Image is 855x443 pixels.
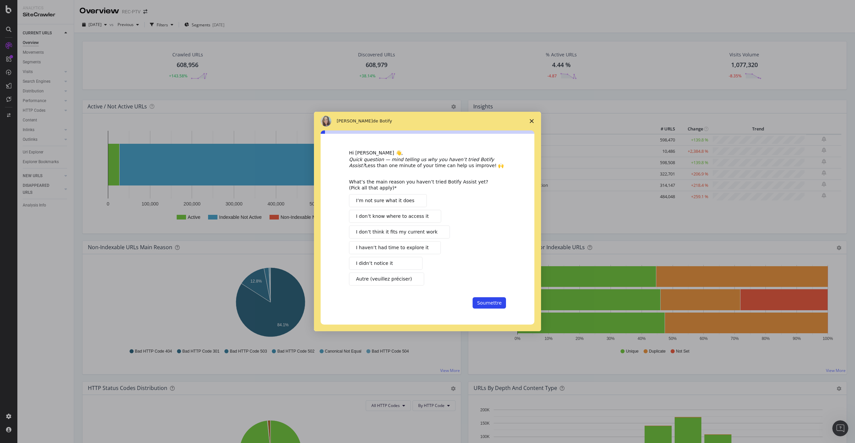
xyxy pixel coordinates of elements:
span: I didn’t notice it [356,260,393,267]
span: I don’t think it fits my current work [356,229,438,236]
div: Less than one minute of your time can help us improve! 🙌 [349,156,506,168]
button: I don’t know where to access it [349,210,441,223]
button: I don’t think it fits my current work [349,226,450,239]
button: Autre (veuillez préciser) [349,273,424,286]
span: de Botify [373,118,392,123]
button: I haven’t had time to explore it [349,241,441,254]
img: Profile image for Colleen [321,116,331,126]
span: I don’t know where to access it [356,213,429,220]
button: I’m not sure what it does [349,194,427,207]
span: I’m not sure what it does [356,197,414,204]
div: Hi [PERSON_NAME] 👋, [349,150,506,156]
i: Quick question — mind telling us why you haven’t tried Botify Assist? [349,157,494,168]
button: Soumettre [473,297,506,309]
button: I didn’t notice it [349,257,422,270]
span: Fermer l'enquête [522,112,541,130]
span: Autre (veuillez préciser) [356,276,412,283]
div: What’s the main reason you haven’t tried Botify Assist yet? (Pick all that apply) [349,179,496,191]
span: [PERSON_NAME] [337,118,373,123]
span: I haven’t had time to explore it [356,244,429,251]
